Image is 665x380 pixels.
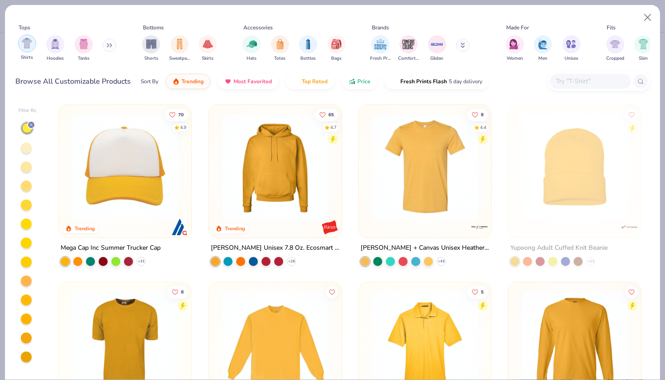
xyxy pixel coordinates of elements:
[518,114,632,219] img: 54f8fd93-e77e-40a4-b39a-4133dd1ad7f8
[181,78,204,85] span: Trending
[562,35,580,62] button: filter button
[606,55,624,62] span: Cropped
[47,55,64,62] span: Hoodies
[288,259,294,264] span: + 26
[300,55,316,62] span: Bottles
[199,35,217,62] button: filter button
[357,78,370,85] span: Price
[293,78,300,85] img: TopRated.gif
[146,39,157,49] img: Shorts Image
[75,35,93,62] div: filter for Tanks
[481,290,484,294] span: 5
[15,76,131,87] div: Browse All Customizable Products
[167,286,188,299] button: Like
[638,39,648,49] img: Slim Image
[361,242,489,254] div: [PERSON_NAME] + Canvas Unisex Heather CVC T-Shirt
[75,35,93,62] button: filter button
[538,39,548,49] img: Men Image
[21,54,33,61] span: Shirts
[61,242,161,254] div: Mega Cap Inc Summer Trucker Cap
[303,39,313,49] img: Bottles Image
[50,39,60,49] img: Hoodies Image
[430,38,444,51] img: Gildan Image
[398,35,419,62] div: filter for Comfort Colors
[437,259,444,264] span: + 43
[143,24,164,32] div: Bottoms
[46,35,64,62] button: filter button
[331,39,341,49] img: Bags Image
[19,24,30,32] div: Tops
[331,55,342,62] span: Bags
[18,34,36,61] div: filter for Shirts
[233,78,272,85] span: Most Favorited
[606,35,624,62] button: filter button
[302,78,328,85] span: Top Rated
[510,242,608,254] div: Yupoong Adult Cuffed Knit Beanie
[274,55,285,62] span: Totes
[271,35,289,62] button: filter button
[286,74,334,89] button: Top Rated
[428,35,446,62] div: filter for Gildan
[538,55,547,62] span: Men
[370,35,391,62] button: filter button
[385,74,489,89] button: Fresh Prints Flash5 day delivery
[181,290,184,294] span: 8
[400,78,447,85] span: Fresh Prints Flash
[368,114,482,219] img: ecf5ba29-b51e-4213-ac02-a28c1ed3383c
[588,259,594,264] span: + 13
[68,114,182,219] img: 63952a34-c151-405a-a88d-960d0e32d945
[46,35,64,62] div: filter for Hoodies
[18,35,36,62] button: filter button
[449,76,482,87] span: 5 day delivery
[180,124,186,131] div: 4.9
[342,74,377,89] button: Price
[78,55,90,62] span: Tanks
[566,39,576,49] img: Unisex Image
[203,39,213,49] img: Skirts Image
[202,55,214,62] span: Skirts
[299,35,317,62] button: filter button
[606,35,624,62] div: filter for Cropped
[211,242,340,254] div: [PERSON_NAME] Unisex 7.8 Oz. Ecosmart 50/50 Pullover Hooded Sweatshirt
[178,112,184,117] span: 70
[639,55,648,62] span: Slim
[142,35,160,62] button: filter button
[22,38,32,48] img: Shirts Image
[199,35,217,62] div: filter for Skirts
[625,286,638,299] button: Like
[634,35,652,62] button: filter button
[639,9,656,26] button: Close
[534,35,552,62] button: filter button
[321,218,339,236] img: Hanes logo
[507,55,523,62] span: Women
[467,108,488,121] button: Like
[328,112,333,117] span: 65
[625,108,638,121] button: Like
[555,76,625,86] input: Try "T-Shirt"
[506,35,524,62] button: filter button
[79,39,89,49] img: Tanks Image
[325,286,338,299] button: Like
[144,55,158,62] span: Shorts
[607,24,616,32] div: Fits
[391,78,399,85] img: flash.gif
[620,218,638,236] img: Yupoong logo
[141,77,158,85] div: Sort By
[480,124,486,131] div: 4.4
[169,55,190,62] span: Sweatpants
[247,39,257,49] img: Hats Image
[481,112,484,117] span: 8
[19,107,37,114] div: Filter By
[374,38,387,51] img: Fresh Prints Image
[142,35,160,62] div: filter for Shorts
[218,74,279,89] button: Most Favorited
[610,39,620,49] img: Cropped Image
[506,24,529,32] div: Made For
[247,55,256,62] span: Hats
[172,78,180,85] img: trending.gif
[428,35,446,62] button: filter button
[398,55,419,62] span: Comfort Colors
[370,35,391,62] div: filter for Fresh Prints
[169,35,190,62] div: filter for Sweatpants
[470,218,489,236] img: Bella + Canvas logo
